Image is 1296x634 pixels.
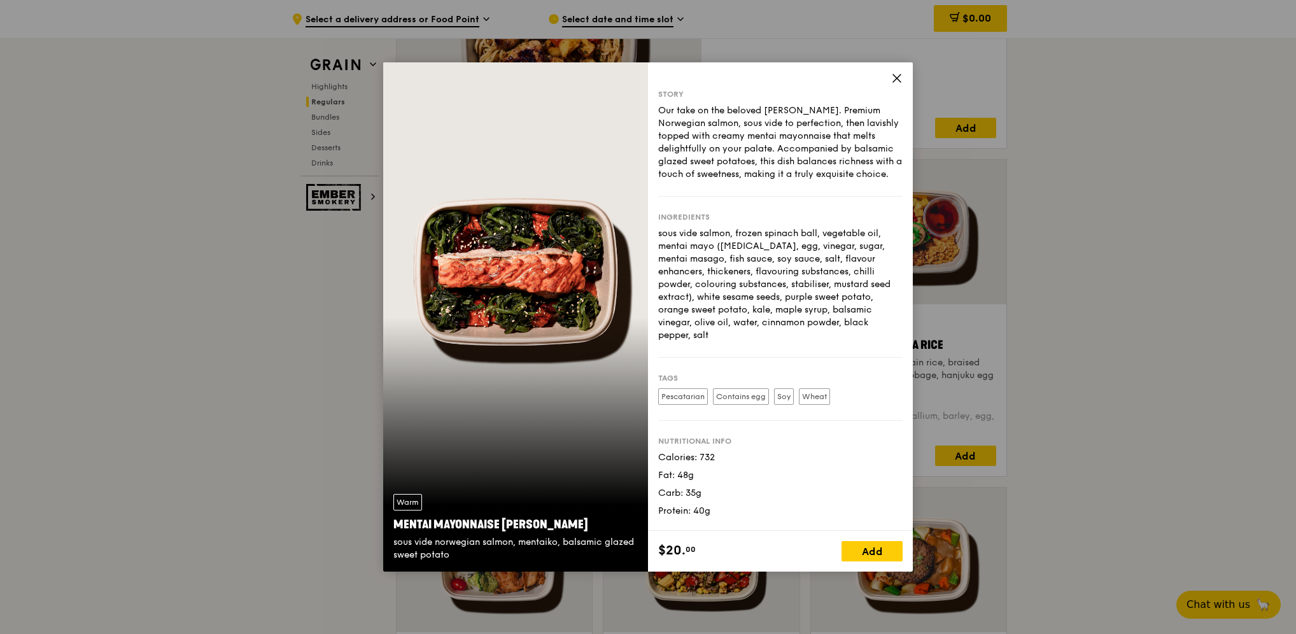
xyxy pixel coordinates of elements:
[774,388,794,405] label: Soy
[393,536,638,561] div: sous vide norwegian salmon, mentaiko, balsamic glazed sweet potato
[658,89,903,99] div: Story
[658,451,903,464] div: Calories: 732
[658,505,903,518] div: Protein: 40g
[658,373,903,383] div: Tags
[686,544,696,554] span: 00
[658,388,708,405] label: Pescatarian
[658,487,903,500] div: Carb: 35g
[658,541,686,560] span: $20.
[658,436,903,446] div: Nutritional info
[799,388,830,405] label: Wheat
[658,469,903,482] div: Fat: 48g
[393,494,422,511] div: Warm
[658,227,903,342] div: sous vide salmon, frozen spinach ball, vegetable oil, mentai mayo ([MEDICAL_DATA], egg, vinegar, ...
[658,104,903,181] div: Our take on the beloved [PERSON_NAME]. Premium Norwegian salmon, sous vide to perfection, then la...
[713,388,769,405] label: Contains egg
[393,516,638,533] div: Mentai Mayonnaise [PERSON_NAME]
[842,541,903,561] div: Add
[658,212,903,222] div: Ingredients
